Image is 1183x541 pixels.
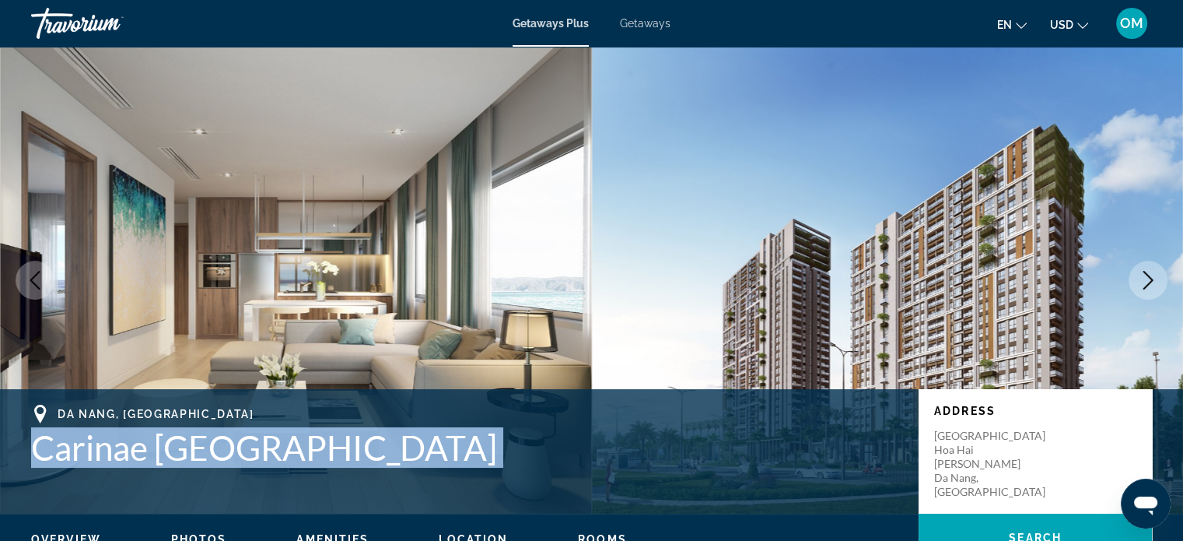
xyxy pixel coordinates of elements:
iframe: Кнопка для запуску вікна повідомлень [1121,479,1171,529]
span: USD [1050,19,1073,31]
span: en [997,19,1012,31]
button: Change language [997,13,1027,36]
button: Next image [1129,261,1167,300]
span: OM [1120,16,1143,31]
p: Address [934,405,1136,417]
a: Travorium [31,3,187,44]
a: Getaways Plus [513,17,589,30]
span: Da Nang, [GEOGRAPHIC_DATA] [58,408,254,420]
button: Change currency [1050,13,1088,36]
h1: Carinae [GEOGRAPHIC_DATA] [31,427,903,468]
button: User Menu [1111,7,1152,40]
a: Getaways [620,17,670,30]
button: Previous image [16,261,54,300]
p: [GEOGRAPHIC_DATA] Hoa Hai [PERSON_NAME] Da Nang, [GEOGRAPHIC_DATA] [934,429,1059,499]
